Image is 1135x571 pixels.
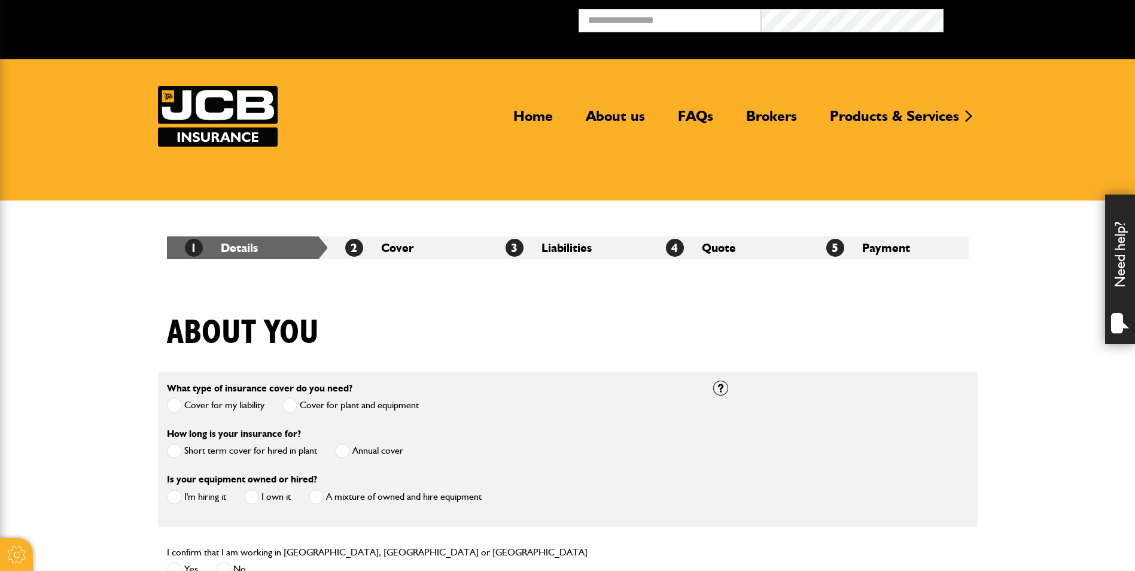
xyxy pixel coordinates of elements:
label: A mixture of owned and hire equipment [309,490,482,505]
h1: About you [167,313,319,353]
li: Quote [648,236,808,259]
img: JCB Insurance Services logo [158,86,278,147]
a: Home [504,107,562,135]
button: Broker Login [944,9,1126,28]
label: Cover for plant and equipment [282,398,419,413]
a: Products & Services [821,107,968,135]
span: 2 [345,239,363,257]
label: I confirm that I am working in [GEOGRAPHIC_DATA], [GEOGRAPHIC_DATA] or [GEOGRAPHIC_DATA] [167,548,588,557]
label: What type of insurance cover do you need? [167,384,352,393]
label: Is your equipment owned or hired? [167,475,317,484]
li: Liabilities [488,236,648,259]
li: Details [167,236,327,259]
li: Cover [327,236,488,259]
label: Annual cover [335,444,403,458]
span: 3 [506,239,524,257]
label: How long is your insurance for? [167,429,301,439]
a: FAQs [669,107,722,135]
span: 4 [666,239,684,257]
span: 5 [826,239,844,257]
a: About us [577,107,654,135]
label: I'm hiring it [167,490,226,505]
label: I own it [244,490,291,505]
li: Payment [808,236,969,259]
label: Cover for my liability [167,398,264,413]
div: Need help? [1105,195,1135,344]
a: Brokers [737,107,806,135]
label: Short term cover for hired in plant [167,444,317,458]
a: JCB Insurance Services [158,86,278,147]
span: 1 [185,239,203,257]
